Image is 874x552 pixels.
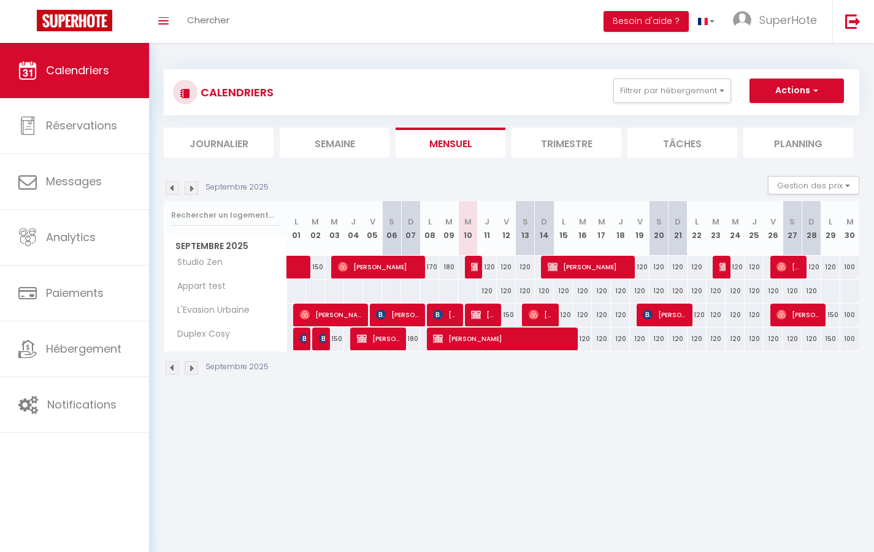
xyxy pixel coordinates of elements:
abbr: J [485,216,489,228]
abbr: S [523,216,528,228]
abbr: D [808,216,815,228]
div: 120 [802,328,821,350]
abbr: M [846,216,854,228]
div: 120 [726,304,745,326]
span: [PERSON_NAME] [471,303,496,326]
button: Ouvrir le widget de chat LiveChat [10,5,47,42]
abbr: S [389,216,394,228]
th: 10 [458,201,477,256]
th: 03 [325,201,344,256]
th: 22 [688,201,707,256]
div: 120 [516,280,535,302]
span: [PERSON_NAME] [776,303,821,326]
abbr: J [618,216,623,228]
div: 180 [439,256,458,278]
li: Trimestre [512,128,621,158]
div: 120 [783,328,802,350]
p: Septembre 2025 [205,182,269,193]
span: [PERSON_NAME] [529,303,554,326]
div: 120 [630,328,649,350]
div: 120 [707,280,726,302]
span: [PERSON_NAME] [376,303,420,326]
button: Actions [749,79,844,103]
div: 120 [707,328,726,350]
span: [PERSON_NAME] [471,255,477,278]
p: Septembre 2025 [205,361,269,373]
span: [PERSON_NAME] [548,255,630,278]
th: 19 [630,201,649,256]
img: Super Booking [37,10,112,31]
span: Duplex Cosy [166,328,233,341]
th: 20 [650,201,669,256]
div: 120 [669,328,688,350]
span: Chercher [187,13,229,26]
div: 120 [688,280,707,302]
div: 120 [535,280,554,302]
li: Planning [743,128,853,158]
span: L'Evasion Urbaine [166,304,253,317]
div: 150 [821,304,840,326]
span: Réservations [46,118,117,133]
th: 24 [726,201,745,256]
span: Analytics [46,229,96,245]
div: 120 [650,280,669,302]
abbr: L [294,216,298,228]
img: logout [845,13,861,29]
li: Tâches [627,128,737,158]
div: 120 [764,280,783,302]
div: 120 [745,328,764,350]
th: 11 [478,201,497,256]
button: Besoin d'aide ? [604,11,689,32]
th: 06 [382,201,401,256]
abbr: L [562,216,565,228]
span: [PERSON_NAME] [300,303,363,326]
div: 120 [669,280,688,302]
abbr: D [541,216,547,228]
div: 120 [592,304,611,326]
span: [PERSON_NAME] [776,255,802,278]
abbr: V [504,216,509,228]
div: 120 [630,280,649,302]
abbr: L [695,216,699,228]
span: [PERSON_NAME] [719,255,726,278]
abbr: J [351,216,356,228]
div: 120 [592,280,611,302]
div: 120 [707,304,726,326]
h3: CALENDRIERS [197,79,274,106]
abbr: L [829,216,832,228]
abbr: M [732,216,739,228]
div: 120 [802,280,821,302]
div: 120 [650,256,669,278]
th: 01 [287,201,306,256]
div: 170 [420,256,439,278]
abbr: M [598,216,605,228]
li: Journalier [164,128,274,158]
span: [PERSON_NAME] [357,327,401,350]
abbr: L [428,216,432,228]
th: 08 [420,201,439,256]
img: ... [733,11,751,29]
div: 120 [726,256,745,278]
th: 21 [669,201,688,256]
span: [PERSON_NAME] [433,327,572,350]
div: 120 [611,280,630,302]
div: 120 [478,256,497,278]
span: Messages [46,174,102,189]
div: 100 [840,256,859,278]
th: 12 [497,201,516,256]
div: 120 [573,280,592,302]
div: 150 [821,328,840,350]
th: 26 [764,201,783,256]
div: 120 [516,256,535,278]
div: 120 [630,256,649,278]
div: 120 [611,304,630,326]
div: 120 [669,256,688,278]
abbr: M [445,216,453,228]
span: Calendriers [46,63,109,78]
span: Hébergement [46,341,121,356]
div: 120 [650,328,669,350]
div: 120 [821,256,840,278]
div: 120 [592,328,611,350]
abbr: S [656,216,662,228]
th: 28 [802,201,821,256]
